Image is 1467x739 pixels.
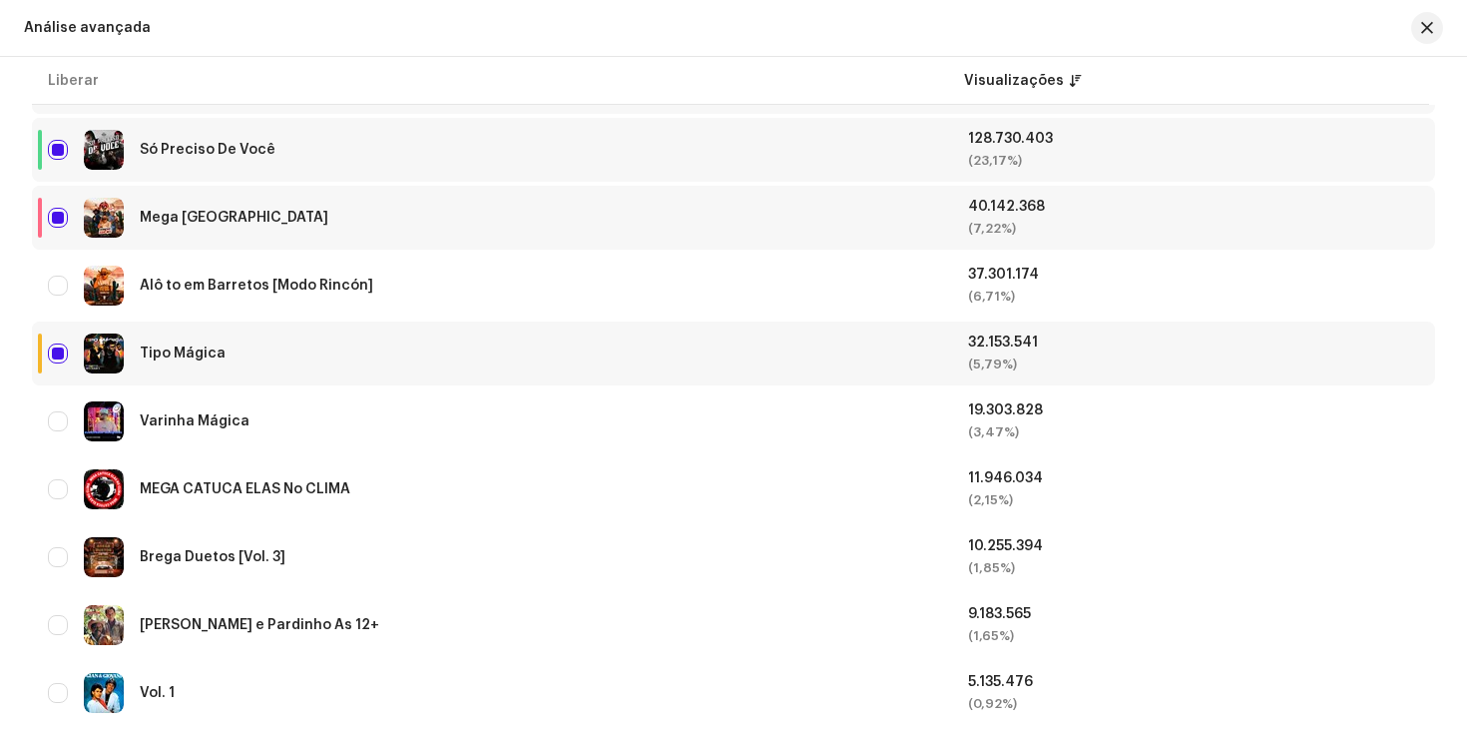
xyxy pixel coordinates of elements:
font: (2,15%) [968,493,1013,506]
font: (6,71%) [968,290,1015,303]
font: MEGA CATUCA ELAS No CLIMA [140,482,350,496]
font: (1,85%) [968,561,1015,574]
div: João Mulato e Pardinho As 12+ [140,618,379,632]
font: (23,17%) [968,154,1022,167]
font: 19.303.828 [968,403,1043,417]
font: 40.142.368 [968,200,1045,214]
font: 9.183.565 [968,607,1031,621]
font: [PERSON_NAME] e Pardinho As 12+ [140,618,379,632]
font: 37.301.174 [968,268,1039,282]
font: (7,22%) [968,222,1016,235]
font: 128.730.403 [968,132,1053,146]
font: (1,65%) [968,629,1014,642]
font: 32.153.541 [968,336,1038,350]
font: 11.946.034 [968,471,1043,485]
font: (5,79%) [968,358,1017,370]
font: Alô to em Barretos [Modo Rincón] [140,279,373,293]
font: 5.135.476 [968,675,1033,689]
font: (0,92%) [968,697,1017,710]
font: (3,47%) [968,425,1019,438]
font: 10.255.394 [968,539,1043,553]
